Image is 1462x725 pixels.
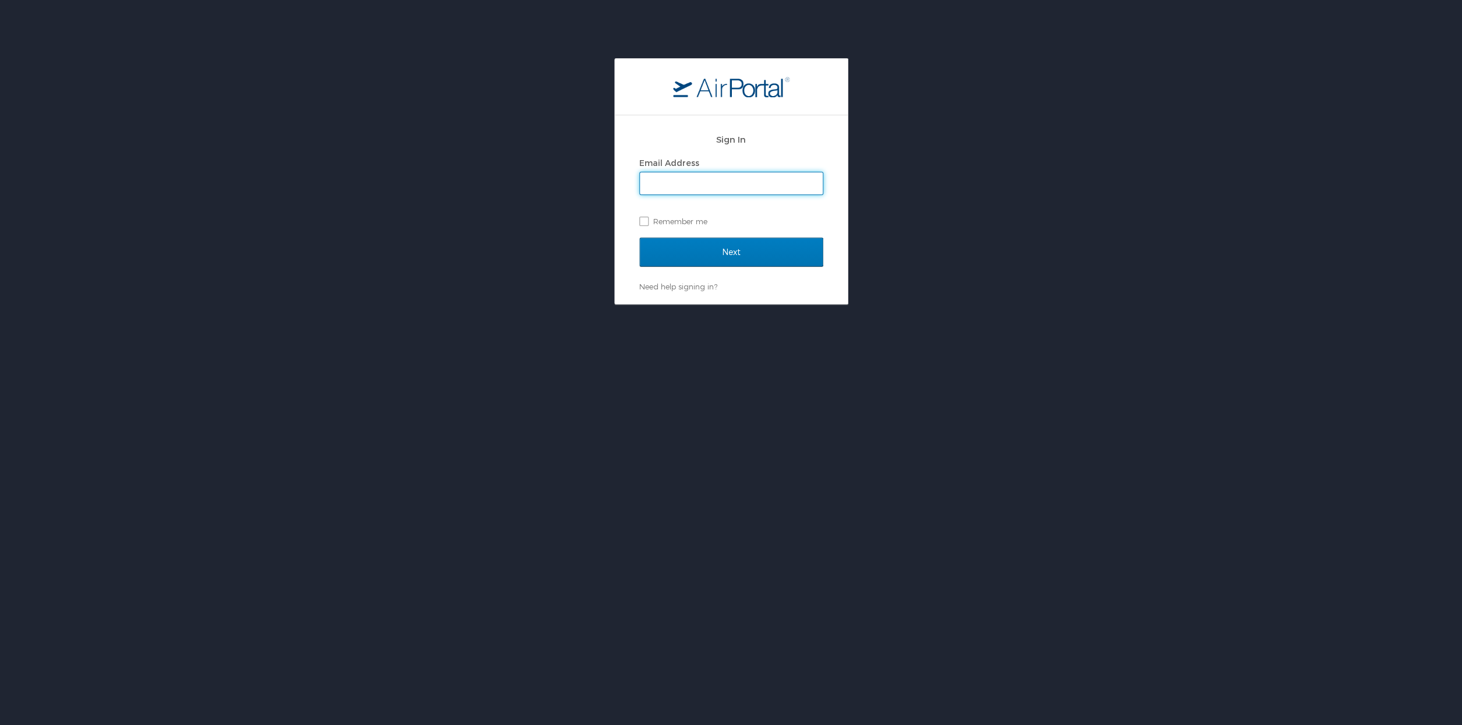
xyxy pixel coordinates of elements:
[639,158,699,168] label: Email Address
[639,213,823,230] label: Remember me
[639,238,823,267] input: Next
[805,176,819,190] keeper-lock: Open Keeper Popup
[639,282,717,291] a: Need help signing in?
[639,133,823,146] h2: Sign In
[673,76,790,97] img: logo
